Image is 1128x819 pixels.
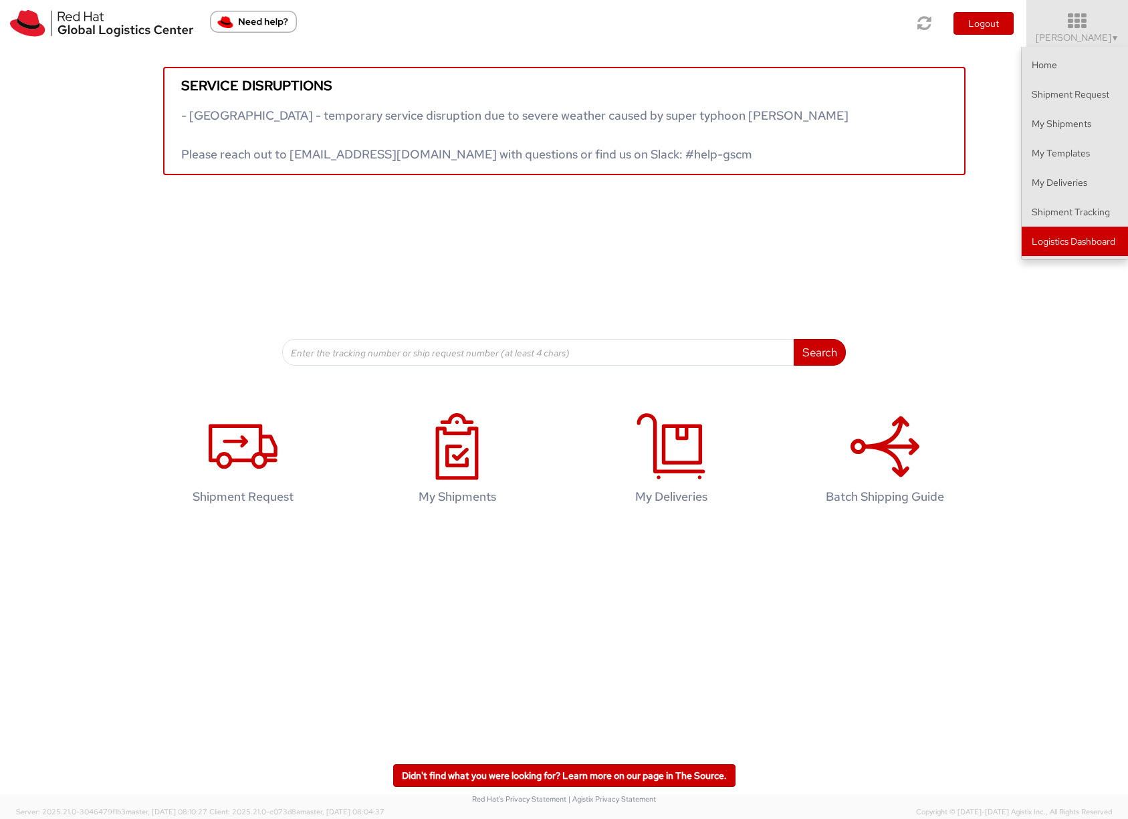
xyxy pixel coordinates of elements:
[472,794,566,804] a: Red Hat's Privacy Statement
[585,490,758,503] h4: My Deliveries
[210,11,297,33] button: Need help?
[1022,109,1128,138] a: My Shipments
[143,399,344,524] a: Shipment Request
[916,807,1112,818] span: Copyright © [DATE]-[DATE] Agistix Inc., All Rights Reserved
[1022,80,1128,109] a: Shipment Request
[300,807,384,816] span: master, [DATE] 08:04:37
[1036,31,1119,43] span: [PERSON_NAME]
[953,12,1014,35] button: Logout
[1022,197,1128,227] a: Shipment Tracking
[181,108,849,162] span: - [GEOGRAPHIC_DATA] - temporary service disruption due to severe weather caused by super typhoon ...
[157,490,330,503] h4: Shipment Request
[1022,168,1128,197] a: My Deliveries
[794,339,846,366] button: Search
[1111,33,1119,43] span: ▼
[282,339,795,366] input: Enter the tracking number or ship request number (at least 4 chars)
[1022,50,1128,80] a: Home
[785,399,986,524] a: Batch Shipping Guide
[393,764,736,787] a: Didn't find what you were looking for? Learn more on our page in The Source.
[126,807,207,816] span: master, [DATE] 08:10:27
[209,807,384,816] span: Client: 2025.21.0-c073d8a
[181,78,947,93] h5: Service disruptions
[16,807,207,816] span: Server: 2025.21.0-3046479f1b3
[1022,138,1128,168] a: My Templates
[10,10,193,37] img: rh-logistics-00dfa346123c4ec078e1.svg
[568,794,656,804] a: | Agistix Privacy Statement
[1022,227,1128,256] a: Logistics Dashboard
[163,67,966,175] a: Service disruptions - [GEOGRAPHIC_DATA] - temporary service disruption due to severe weather caus...
[571,399,772,524] a: My Deliveries
[799,490,972,503] h4: Batch Shipping Guide
[357,399,558,524] a: My Shipments
[371,490,544,503] h4: My Shipments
